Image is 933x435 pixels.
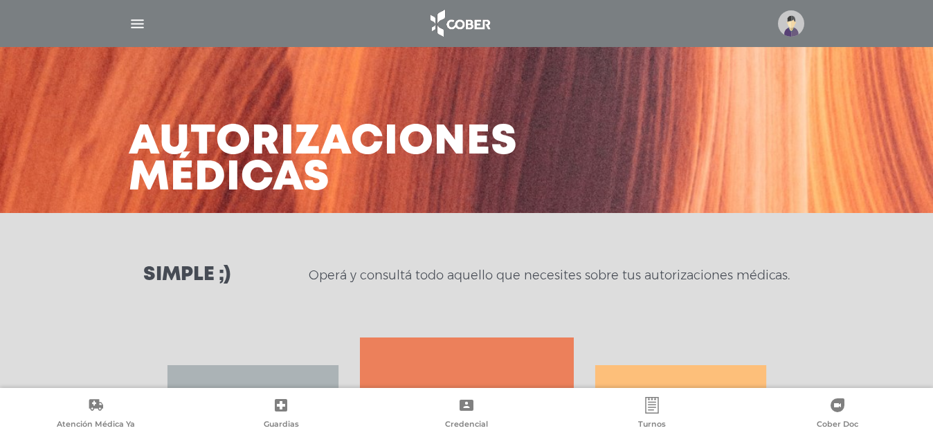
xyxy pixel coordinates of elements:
[559,397,745,432] a: Turnos
[143,266,230,285] h3: Simple ;)
[423,7,496,40] img: logo_cober_home-white.png
[778,10,804,37] img: profile-placeholder.svg
[129,15,146,33] img: Cober_menu-lines-white.svg
[445,419,488,432] span: Credencial
[3,397,188,432] a: Atención Médica Ya
[57,419,135,432] span: Atención Médica Ya
[264,419,299,432] span: Guardias
[638,419,666,432] span: Turnos
[309,267,790,284] p: Operá y consultá todo aquello que necesites sobre tus autorizaciones médicas.
[817,419,858,432] span: Cober Doc
[374,397,559,432] a: Credencial
[745,397,930,432] a: Cober Doc
[188,397,374,432] a: Guardias
[129,124,518,196] h3: Autorizaciones médicas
